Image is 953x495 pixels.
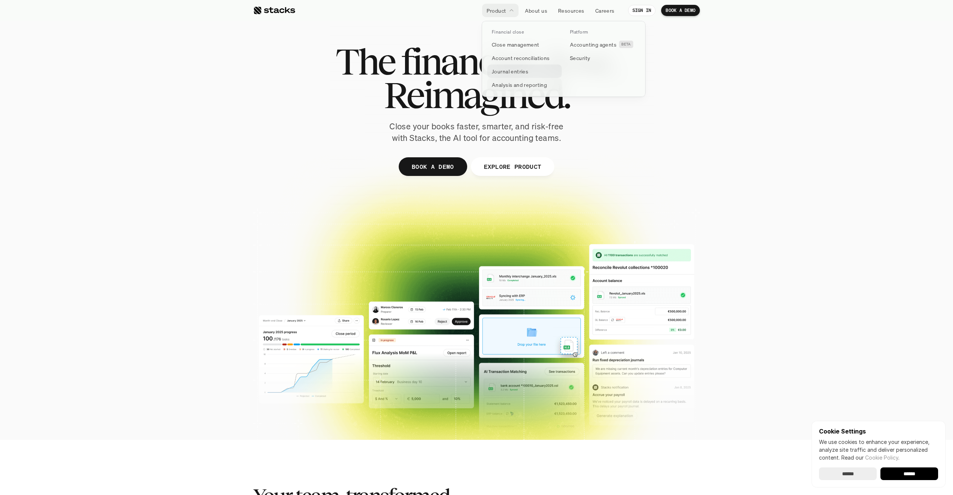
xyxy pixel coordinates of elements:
[570,41,616,48] p: Accounting agents
[487,38,562,51] a: Close management
[525,7,547,15] p: About us
[492,29,524,35] p: Financial close
[492,67,528,75] p: Journal entries
[570,54,590,62] p: Security
[487,78,562,91] a: Analysis and reporting
[335,45,395,78] span: The
[865,454,898,461] a: Cookie Policy
[632,8,651,13] p: SIGN IN
[666,8,695,13] p: BOOK A DEMO
[384,78,570,112] span: Reimagined.
[819,428,938,434] p: Cookie Settings
[661,5,700,16] a: BOOK A DEMO
[471,157,554,176] a: EXPLORE PRODUCT
[492,41,539,48] p: Close management
[484,161,541,172] p: EXPLORE PRODUCT
[399,157,467,176] a: BOOK A DEMO
[565,51,640,64] a: Security
[565,38,640,51] a: Accounting agentsBETA
[492,54,550,62] p: Account reconciliations
[383,121,570,144] p: Close your books faster, smarter, and risk-free with Stacks, the AI tool for accounting teams.
[595,7,615,15] p: Careers
[412,161,454,172] p: BOOK A DEMO
[520,4,552,17] a: About us
[558,7,584,15] p: Resources
[628,5,656,16] a: SIGN IN
[841,454,899,461] span: Read our .
[570,29,588,35] p: Platform
[401,45,529,78] span: financial
[554,4,589,17] a: Resources
[621,42,631,47] h2: BETA
[492,81,547,89] p: Analysis and reporting
[487,51,562,64] a: Account reconciliations
[591,4,619,17] a: Careers
[487,7,506,15] p: Product
[487,64,562,78] a: Journal entries
[88,173,121,178] a: Privacy Policy
[819,438,938,461] p: We use cookies to enhance your experience, analyze site traffic and deliver personalized content.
